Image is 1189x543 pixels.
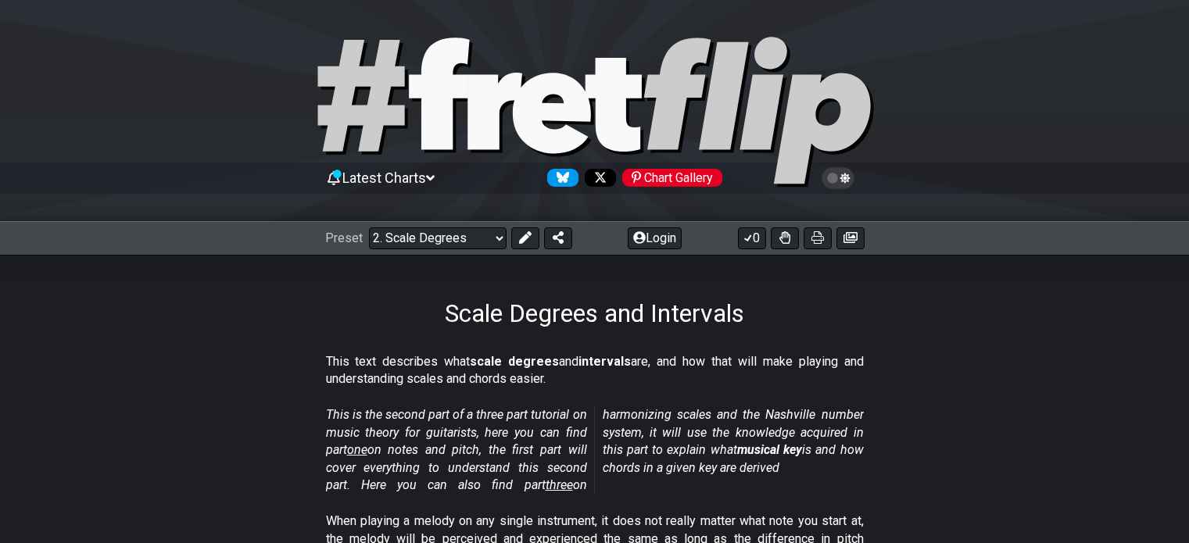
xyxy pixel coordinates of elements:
strong: scale degrees [470,354,559,369]
button: Login [628,227,682,249]
a: #fretflip at Pinterest [616,169,722,187]
h1: Scale Degrees and Intervals [445,298,744,328]
button: Print [804,227,832,249]
button: Toggle Dexterity for all fretkits [771,227,799,249]
strong: intervals [578,354,631,369]
span: one [347,442,367,457]
div: Chart Gallery [622,169,722,187]
span: three [546,477,573,492]
strong: musical key [737,442,802,457]
button: Create image [836,227,865,249]
p: This text describes what and are, and how that will make playing and understanding scales and cho... [326,353,864,388]
em: This is the second part of a three part tutorial on music theory for guitarists, here you can fin... [326,407,864,492]
span: Latest Charts [342,170,426,186]
a: Follow #fretflip at Bluesky [541,169,578,187]
a: Follow #fretflip at X [578,169,616,187]
span: Toggle light / dark theme [829,171,847,185]
button: Share Preset [544,227,572,249]
button: Edit Preset [511,227,539,249]
select: Preset [369,227,507,249]
button: 0 [738,227,766,249]
span: Preset [325,230,363,245]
